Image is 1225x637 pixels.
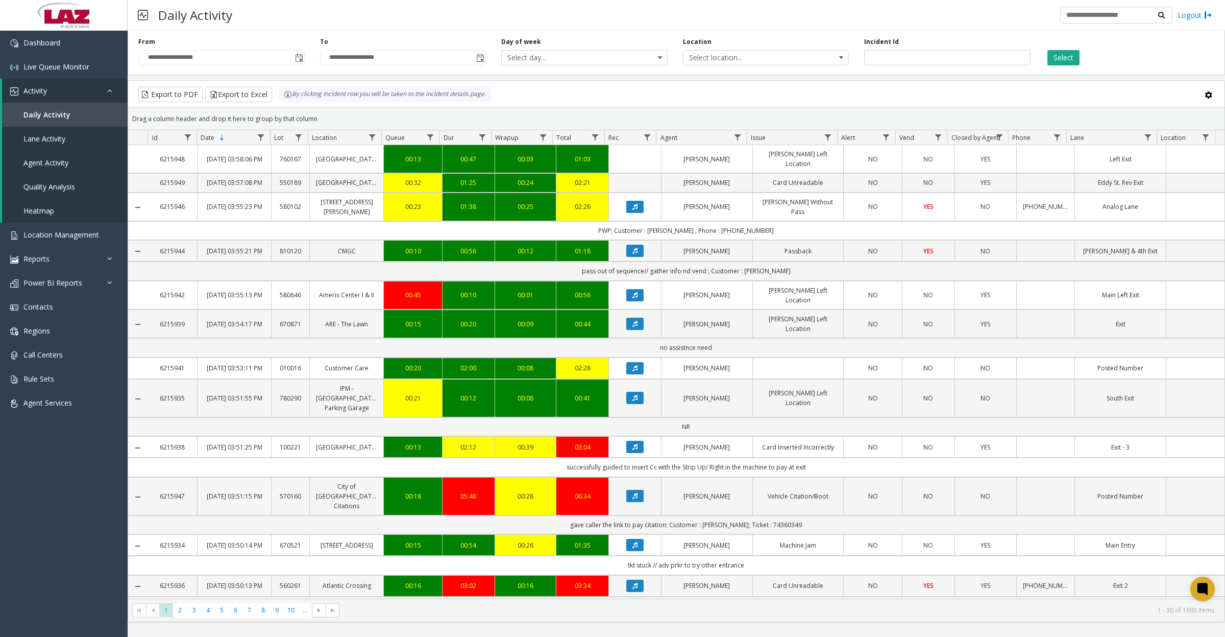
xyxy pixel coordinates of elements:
a: NO [961,491,1010,501]
a: 02:12 [449,442,488,452]
a: 6215948 [154,154,191,164]
div: 00:23 [390,202,436,211]
a: Logout [1178,10,1212,20]
span: YES [981,541,990,550]
a: [PERSON_NAME] Left Location [759,149,838,169]
a: 00:13 [390,442,436,452]
a: 00:54 [449,540,488,550]
span: NO [923,541,933,550]
a: NO [909,393,948,403]
a: 00:28 [501,491,550,501]
div: 00:56 [562,290,602,300]
a: Left Exit [1081,154,1160,164]
img: 'icon' [10,255,18,264]
a: 6215949 [154,178,191,187]
div: 00:26 [501,540,550,550]
span: Dashboard [23,38,60,48]
a: 100221 [278,442,303,452]
span: Lane Activity [23,134,65,144]
a: 00:24 [501,178,550,187]
label: Incident Id [864,37,899,46]
a: [DATE] 03:55:23 PM [204,202,265,211]
span: NO [981,202,990,211]
a: NO [961,202,1010,211]
a: NO [909,319,948,329]
span: NO [981,394,990,403]
a: 00:25 [501,202,550,211]
a: Location Filter Menu [1199,130,1213,144]
td: gave caller the link to pay citation; Customer : [PERSON_NAME]; Ticket : 74360349 [148,515,1224,534]
a: Location Filter Menu [365,130,379,144]
a: YES [961,319,1010,329]
label: From [138,37,155,46]
span: NO [923,394,933,403]
a: Dur Filter Menu [475,130,489,144]
td: successfully guided to insert Cc with the Strip Up/ Right in the machine to pay at exit [148,458,1224,477]
a: Ameris Center I & II [316,290,377,300]
a: [STREET_ADDRESS][PERSON_NAME] [316,197,377,217]
span: NO [923,178,933,187]
a: 6215947 [154,491,191,501]
a: NO [909,540,948,550]
a: Phone Filter Menu [1050,130,1064,144]
div: 00:15 [390,319,436,329]
a: 00:21 [390,393,436,403]
img: 'icon' [10,327,18,336]
a: Collapse Details [128,395,148,403]
img: 'icon' [10,303,18,312]
a: [PERSON_NAME] [668,246,746,256]
a: Total Filter Menu [589,130,602,144]
span: Heatmap [23,206,54,216]
a: 00:41 [562,393,602,403]
a: NO [909,442,948,452]
div: 00:01 [501,290,550,300]
td: no assistnce need [148,338,1224,357]
span: YES [981,320,990,328]
span: Toggle popup [293,51,304,65]
span: NO [923,364,933,372]
a: Issue Filter Menu [821,130,835,144]
a: NO [909,363,948,373]
a: Agent Activity [2,151,128,175]
a: Lane Filter Menu [1141,130,1155,144]
span: NO [923,291,933,299]
a: Rec. Filter Menu [640,130,654,144]
img: 'icon' [10,279,18,288]
a: Collapse Details [128,444,148,452]
a: Collapse Details [128,320,148,328]
a: 00:56 [449,246,488,256]
a: 780290 [278,393,303,403]
a: Customer Care [316,363,377,373]
div: 00:15 [390,540,436,550]
a: [GEOGRAPHIC_DATA] [316,154,377,164]
a: 00:09 [501,319,550,329]
a: Quality Analysis [2,175,128,199]
span: Call Centers [23,350,63,360]
div: 00:13 [390,154,436,164]
a: 03:04 [562,442,602,452]
a: City of [GEOGRAPHIC_DATA] Citations [316,482,377,511]
div: 02:00 [449,363,488,373]
a: Eddy St. Rev Exit [1081,178,1160,187]
button: Export to PDF [138,87,203,102]
img: 'icon' [10,87,18,96]
a: Collapse Details [128,203,148,211]
a: [GEOGRAPHIC_DATA] [316,442,377,452]
a: [PERSON_NAME] & 4th Exit [1081,246,1160,256]
a: 6215938 [154,442,191,452]
a: NO [961,393,1010,403]
span: Agent Services [23,398,72,408]
div: 00:12 [501,246,550,256]
a: [DATE] 03:57:08 PM [204,178,265,187]
a: 6215935 [154,393,191,403]
a: [PERSON_NAME] [668,442,746,452]
a: 010016 [278,363,303,373]
a: 00:03 [501,154,550,164]
a: 580102 [278,202,303,211]
span: YES [923,202,934,211]
div: 00:39 [501,442,550,452]
button: Export to Excel [205,87,272,102]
